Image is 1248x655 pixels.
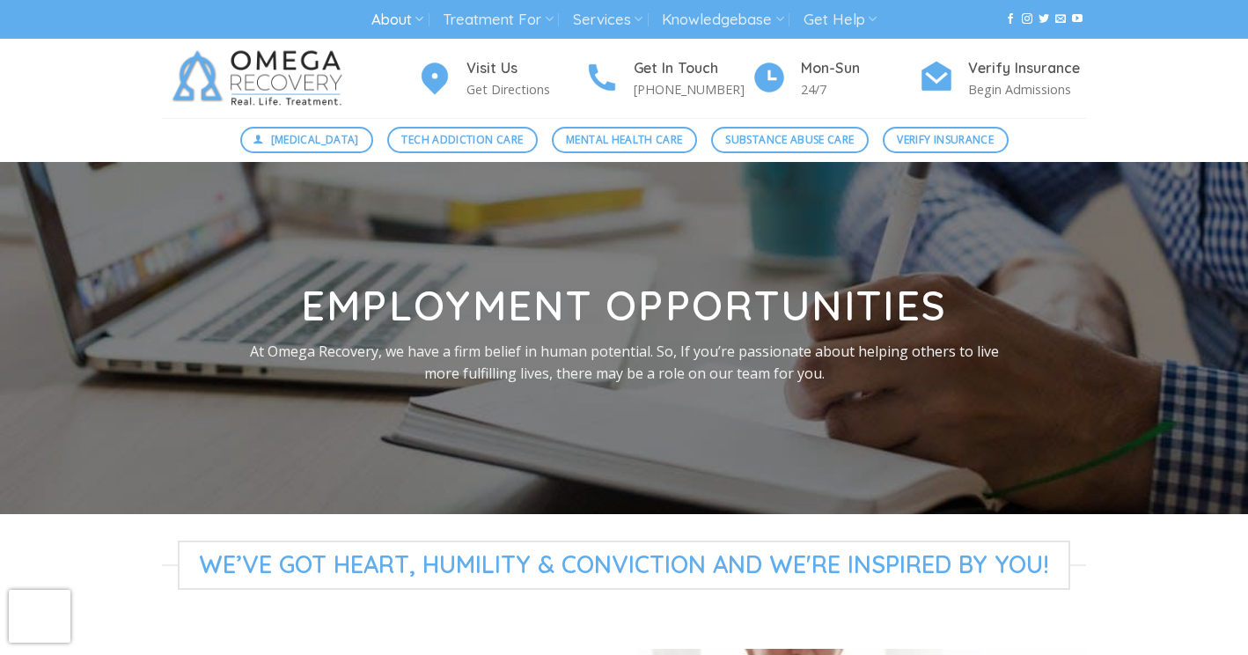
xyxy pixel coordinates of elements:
img: Omega Recovery [162,39,360,118]
a: Send us an email [1055,13,1066,26]
a: Follow on Facebook [1005,13,1016,26]
a: Treatment For [443,4,553,36]
h4: Verify Insurance [968,57,1086,80]
a: Follow on Instagram [1022,13,1032,26]
a: Tech Addiction Care [387,127,538,153]
a: Verify Insurance [883,127,1009,153]
span: We’ve Got Heart, Humility & Conviction and We're Inspired by You! [178,541,1070,590]
a: Visit Us Get Directions [417,57,584,100]
a: Follow on YouTube [1072,13,1083,26]
span: Substance Abuse Care [725,131,854,148]
a: Mental Health Care [552,127,697,153]
a: [MEDICAL_DATA] [240,127,374,153]
p: Begin Admissions [968,79,1086,99]
span: [MEDICAL_DATA] [271,131,359,148]
p: At Omega Recovery, we have a firm belief in human potential. So, If you’re passionate about helpi... [244,340,1004,385]
a: Follow on Twitter [1039,13,1049,26]
a: Services [573,4,642,36]
h4: Get In Touch [634,57,752,80]
h4: Mon-Sun [801,57,919,80]
a: Substance Abuse Care [711,127,869,153]
a: Verify Insurance Begin Admissions [919,57,1086,100]
p: Get Directions [466,79,584,99]
span: Tech Addiction Care [401,131,523,148]
a: Get In Touch [PHONE_NUMBER] [584,57,752,100]
span: Mental Health Care [566,131,682,148]
a: About [371,4,423,36]
strong: Employment opportunities [301,280,948,331]
p: [PHONE_NUMBER] [634,79,752,99]
a: Knowledgebase [662,4,783,36]
p: 24/7 [801,79,919,99]
a: Get Help [804,4,877,36]
h4: Visit Us [466,57,584,80]
span: Verify Insurance [897,131,994,148]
